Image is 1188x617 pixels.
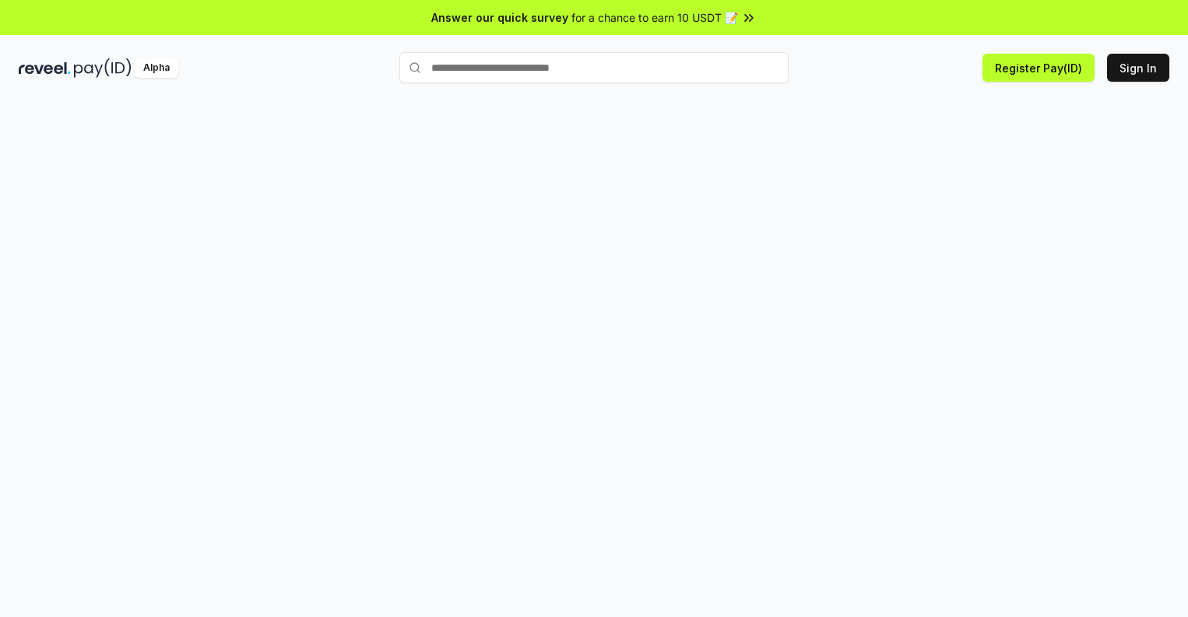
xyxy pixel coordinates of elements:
[1107,54,1169,82] button: Sign In
[571,9,738,26] span: for a chance to earn 10 USDT 📝
[135,58,178,78] div: Alpha
[431,9,568,26] span: Answer our quick survey
[982,54,1095,82] button: Register Pay(ID)
[74,58,132,78] img: pay_id
[19,58,71,78] img: reveel_dark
